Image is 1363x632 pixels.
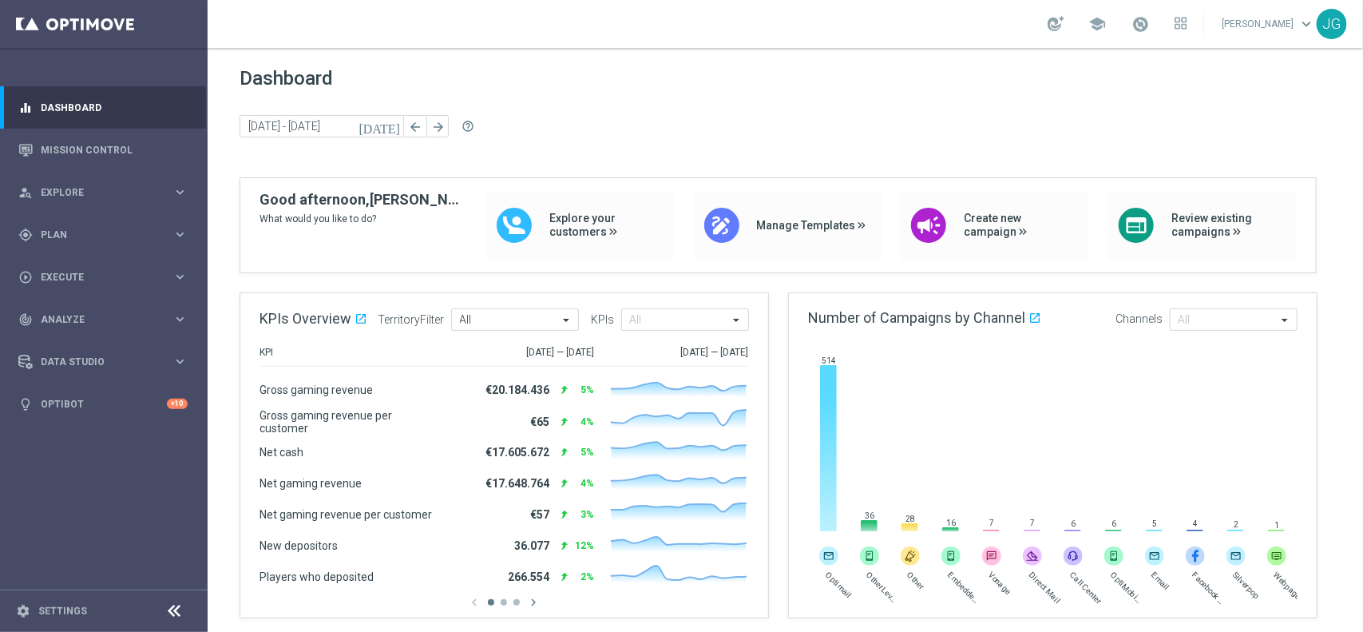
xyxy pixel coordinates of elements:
[18,312,172,327] div: Analyze
[18,397,33,411] i: lightbulb
[18,312,33,327] i: track_changes
[41,86,188,129] a: Dashboard
[18,101,188,114] button: equalizer Dashboard
[1298,15,1315,33] span: keyboard_arrow_down
[18,186,188,199] button: person_search Explore keyboard_arrow_right
[18,383,188,425] div: Optibot
[18,229,188,241] button: gps_fixed Plan keyboard_arrow_right
[18,129,188,171] div: Mission Control
[172,312,188,327] i: keyboard_arrow_right
[41,129,188,171] a: Mission Control
[18,228,172,242] div: Plan
[41,188,172,197] span: Explore
[167,399,188,409] div: +10
[172,185,188,200] i: keyboard_arrow_right
[18,270,33,284] i: play_circle_outline
[41,315,172,324] span: Analyze
[172,227,188,242] i: keyboard_arrow_right
[18,271,188,284] button: play_circle_outline Execute keyboard_arrow_right
[41,230,172,240] span: Plan
[1088,15,1106,33] span: school
[18,355,172,369] div: Data Studio
[38,606,87,616] a: Settings
[18,270,172,284] div: Execute
[18,313,188,326] button: track_changes Analyze keyboard_arrow_right
[41,383,167,425] a: Optibot
[18,356,188,368] button: Data Studio keyboard_arrow_right
[1317,9,1347,39] div: JG
[41,272,172,282] span: Execute
[18,228,33,242] i: gps_fixed
[16,604,30,618] i: settings
[18,185,33,200] i: person_search
[172,269,188,284] i: keyboard_arrow_right
[18,144,188,157] button: Mission Control
[18,101,33,115] i: equalizer
[41,357,172,367] span: Data Studio
[172,354,188,369] i: keyboard_arrow_right
[18,86,188,129] div: Dashboard
[1220,12,1317,36] a: [PERSON_NAME]keyboard_arrow_down
[18,398,188,411] button: lightbulb Optibot +10
[18,185,172,200] div: Explore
